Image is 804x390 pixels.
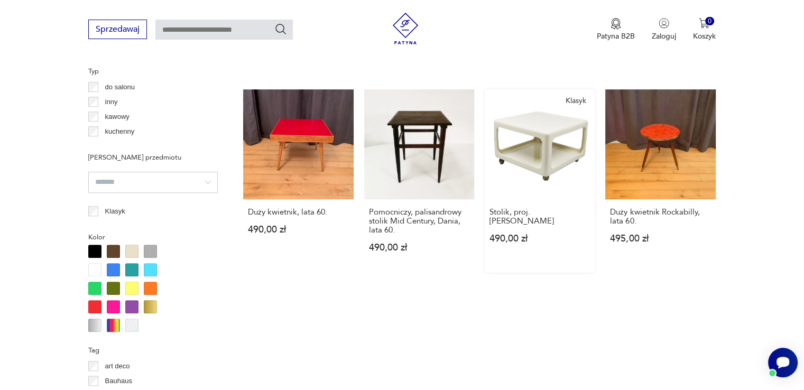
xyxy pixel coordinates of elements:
p: kuchenny [105,126,135,137]
button: 0Koszyk [693,18,716,41]
img: Patyna - sklep z meblami i dekoracjami vintage [390,13,421,44]
p: kawowy [105,111,130,123]
h3: Stolik, proj. [PERSON_NAME] [489,208,590,226]
button: Sprzedawaj [88,20,147,39]
div: 0 [705,17,714,26]
img: Ikonka użytkownika [659,18,669,29]
a: Pomocniczy, palisandrowy stolik Mid Century, Dania, lata 60.Pomocniczy, palisandrowy stolik Mid C... [364,89,474,273]
button: Zaloguj [652,18,676,41]
button: Patyna B2B [597,18,635,41]
p: 490,00 zł [369,243,469,252]
a: Duży kwietnik, lata 60.Duży kwietnik, lata 60.490,00 zł [243,89,353,273]
p: Zaloguj [652,31,676,41]
p: Bauhaus [105,375,132,387]
p: Typ [88,66,218,77]
a: KlasykStolik, proj. P. GhyczyStolik, proj. [PERSON_NAME]490,00 zł [485,89,595,273]
p: Tag [88,345,218,356]
p: Klasyk [105,206,125,217]
p: [PERSON_NAME] przedmiotu [88,152,218,163]
p: inny [105,96,118,108]
button: Szukaj [274,23,287,35]
a: Sprzedawaj [88,26,147,34]
p: Kolor [88,231,218,243]
p: do salonu [105,81,135,93]
iframe: Smartsupp widget button [768,348,798,377]
img: Ikona medalu [611,18,621,30]
a: Ikona medaluPatyna B2B [597,18,635,41]
p: Koszyk [693,31,716,41]
p: art deco [105,360,130,372]
img: Ikona koszyka [699,18,709,29]
a: Duży kwietnik Rockabilly, lata 60.Duży kwietnik Rockabilly, lata 60.495,00 zł [605,89,715,273]
p: 495,00 zł [610,234,710,243]
h3: Duży kwietnik Rockabilly, lata 60. [610,208,710,226]
p: 490,00 zł [489,234,590,243]
h3: Duży kwietnik, lata 60. [248,208,348,217]
p: Patyna B2B [597,31,635,41]
h3: Pomocniczy, palisandrowy stolik Mid Century, Dania, lata 60. [369,208,469,235]
p: 490,00 zł [248,225,348,234]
